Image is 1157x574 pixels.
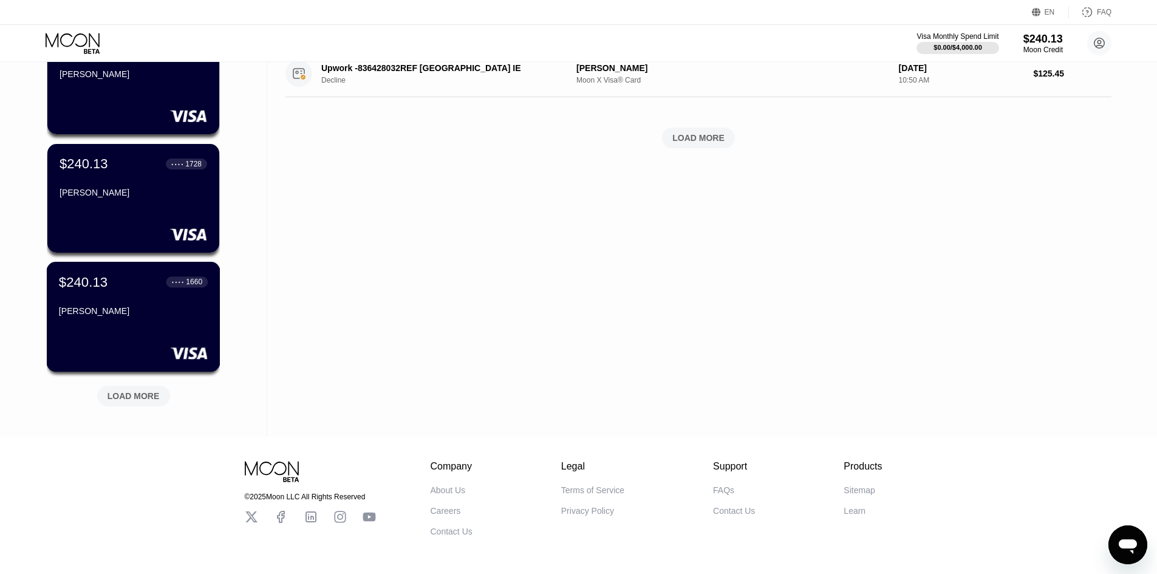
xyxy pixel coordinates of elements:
div: $125.45 [1033,69,1111,78]
div: Contact Us [713,506,755,516]
div: $240.13 [1023,33,1063,46]
div: [PERSON_NAME] [60,69,207,79]
div: 10:50 AM [899,76,1024,84]
div: Contact Us [431,527,473,536]
div: Sitemap [844,485,875,495]
div: © 2025 Moon LLC All Rights Reserved [245,493,376,501]
div: $240.13● ● ● ●7023[PERSON_NAME] [47,26,219,134]
div: $0.00 / $4,000.00 [933,44,982,51]
div: Upwork -836428032REF [GEOGRAPHIC_DATA] IEDecline[PERSON_NAME]Moon X Visa® Card[DATE]10:50 AM$125.45 [285,50,1111,97]
div: Privacy Policy [561,506,614,516]
div: LOAD MORE [285,128,1111,148]
div: Careers [431,506,461,516]
div: EN [1045,8,1055,16]
div: Visa Monthly Spend Limit$0.00/$4,000.00 [916,32,998,54]
div: About Us [431,485,466,495]
div: $240.13Moon Credit [1023,33,1063,54]
div: Decline [321,76,575,84]
div: FAQ [1069,6,1111,18]
div: LOAD MORE [672,132,725,143]
div: EN [1032,6,1069,18]
div: Upwork -836428032REF [GEOGRAPHIC_DATA] IE [321,63,557,73]
div: Support [713,461,755,472]
div: LOAD MORE [108,391,160,401]
div: LOAD MORE [88,381,179,406]
div: Moon X Visa® Card [576,76,889,84]
div: $240.13● ● ● ●1728[PERSON_NAME] [47,144,219,253]
div: [PERSON_NAME] [60,188,207,197]
div: Learn [844,506,865,516]
div: Terms of Service [561,485,624,495]
div: FAQ [1097,8,1111,16]
div: Products [844,461,882,472]
div: $240.13● ● ● ●1660[PERSON_NAME] [47,262,219,371]
div: Visa Monthly Spend Limit [916,32,998,41]
div: [DATE] [899,63,1024,73]
div: FAQs [713,485,734,495]
div: Moon Credit [1023,46,1063,54]
div: $240.13 [59,274,108,290]
div: $240.13 [60,156,108,172]
div: 1660 [186,278,202,286]
div: ● ● ● ● [172,280,184,284]
div: 1728 [185,160,202,168]
div: ● ● ● ● [171,162,183,166]
iframe: Button to launch messaging window, conversation in progress [1108,525,1147,564]
div: [PERSON_NAME] [576,63,889,73]
div: Legal [561,461,624,472]
div: [PERSON_NAME] [59,306,208,316]
div: Company [431,461,473,472]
